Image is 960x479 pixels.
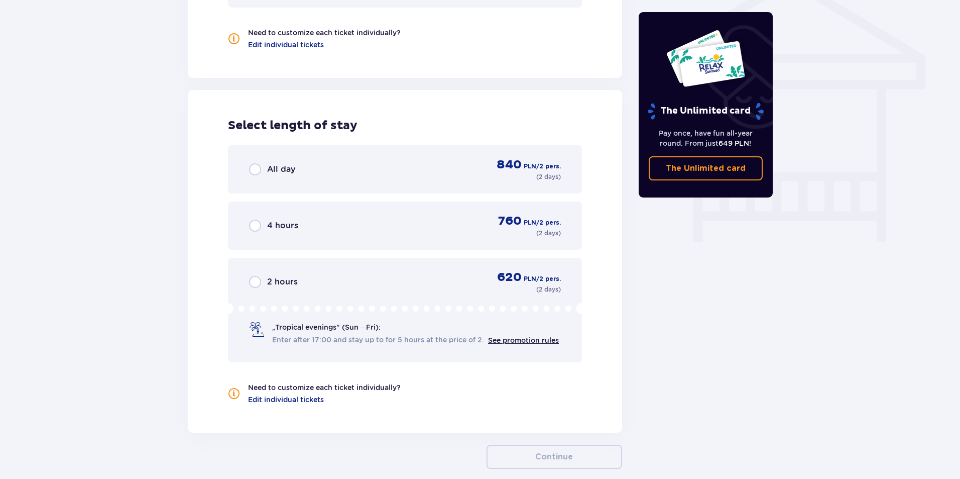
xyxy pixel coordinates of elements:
p: PLN [524,274,536,283]
a: See promotion rules [488,336,559,344]
p: Continue [535,451,573,462]
p: „Tropical evenings" (Sun – Fri): [272,322,381,332]
p: The Unlimited card [666,163,746,174]
button: Continue [487,445,622,469]
p: 760 [498,214,522,229]
p: PLN [524,162,536,171]
p: PLN [524,218,536,227]
p: ( 2 days ) [536,285,561,294]
p: / 2 pers. [536,218,561,227]
span: 649 PLN [718,139,749,147]
p: Need to customize each ticket individually? [248,28,401,38]
p: ( 2 days ) [536,229,561,238]
p: All day [267,164,295,175]
a: Edit individual tickets [248,395,324,405]
p: / 2 pers. [536,274,561,283]
p: Select length of stay [228,118,582,133]
a: Edit individual tickets [248,40,324,50]
p: 620 [497,270,522,285]
p: The Unlimited card [647,103,765,120]
p: 4 hours [267,220,298,231]
span: Enter after 17:00 and stay up to for 5 hours at the price of 2. [272,335,484,345]
p: 2 hours [267,276,298,288]
a: The Unlimited card [649,156,763,180]
p: Pay once, have fun all-year round. From just ! [649,128,763,148]
p: 840 [497,157,522,172]
p: / 2 pers. [536,162,561,171]
p: ( 2 days ) [536,172,561,181]
p: Need to customize each ticket individually? [248,382,401,393]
